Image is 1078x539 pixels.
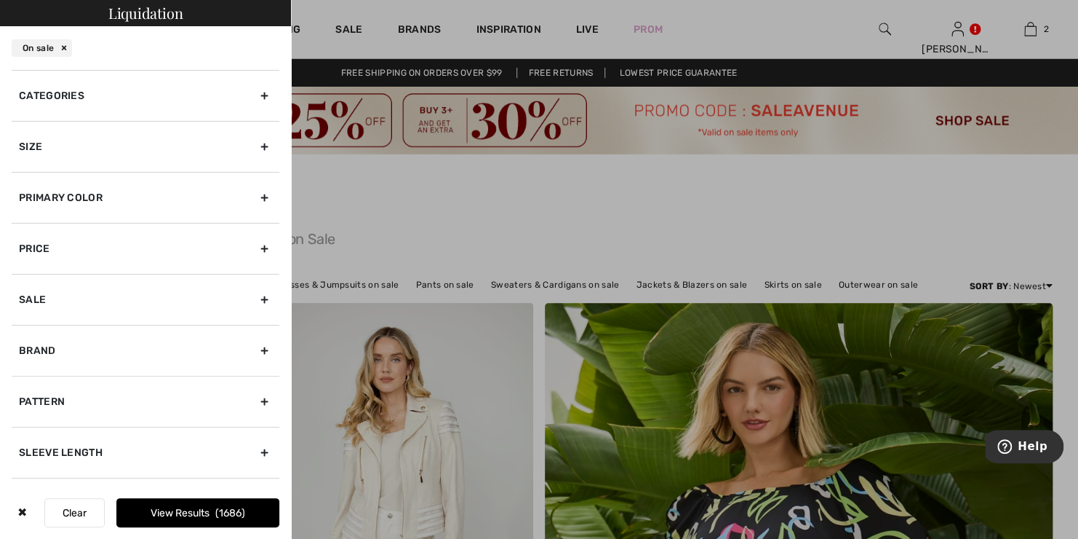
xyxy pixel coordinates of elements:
[116,498,279,527] button: View Results1686
[12,427,279,478] div: Sleeve length
[44,498,105,527] button: Clear
[12,376,279,427] div: Pattern
[12,325,279,376] div: Brand
[12,223,279,274] div: Price
[12,39,72,57] div: On sale
[12,172,279,223] div: Primary Color
[985,430,1063,466] iframe: Opens a widget where you can find more information
[12,478,279,529] div: Dress Length
[12,274,279,325] div: Sale
[215,507,245,519] span: 1686
[12,70,279,121] div: Categories
[12,121,279,172] div: Size
[12,498,33,527] div: ✖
